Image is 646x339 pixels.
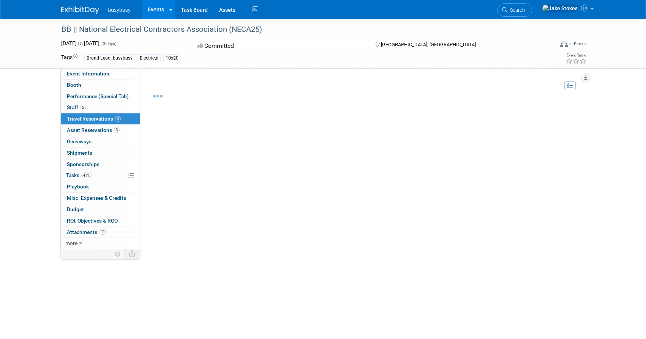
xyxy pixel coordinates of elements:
span: more [65,240,77,246]
span: [DATE] [DATE] [61,40,100,46]
span: Giveaways [67,138,92,144]
span: busybusy [108,7,131,13]
span: Booth [67,82,90,88]
a: Misc. Expenses & Credits [61,193,140,204]
span: Sponsorships [67,161,100,167]
img: loading... [153,95,163,97]
span: Asset Reservations [67,127,120,133]
img: Jake Stokes [542,4,578,13]
div: Event Rating [566,53,586,57]
a: Travel Reservations4 [61,113,140,124]
a: Tasks41% [61,170,140,181]
td: Toggle Event Tabs [124,249,140,259]
a: Asset Reservations3 [61,125,140,136]
a: Booth [61,80,140,91]
span: Budget [67,206,84,212]
img: Format-Inperson.png [560,41,568,47]
span: Shipments [67,150,92,156]
span: Tasks [66,172,92,178]
a: Attachments11 [61,227,140,238]
span: [GEOGRAPHIC_DATA], [GEOGRAPHIC_DATA] [381,42,476,47]
a: Giveaways [61,136,140,147]
span: 3 [114,127,120,133]
span: Performance (Special Tab) [67,93,129,99]
span: Search [507,7,525,13]
div: Committed [195,39,363,53]
span: Misc. Expenses & Credits [67,195,126,201]
a: Sponsorships [61,159,140,170]
a: Performance (Special Tab) [61,91,140,102]
td: Personalize Event Tab Strip [111,249,125,259]
span: (3 days) [101,41,117,46]
a: Budget [61,204,140,215]
div: Electrical [137,54,161,62]
a: Search [497,3,532,17]
a: Shipments [61,148,140,159]
div: 10x20 [163,54,181,62]
a: more [61,238,140,249]
span: Attachments [67,229,107,235]
span: Event Information [67,71,109,77]
span: Playbook [67,184,89,190]
div: Event Format [509,39,587,51]
span: 41% [81,173,92,178]
div: Brand Lead: busybusy [84,54,135,62]
span: 4 [115,116,121,122]
i: Booth reservation complete [85,83,88,87]
span: Travel Reservations [67,116,121,122]
div: In-Person [569,41,587,47]
td: Tags [61,53,77,62]
span: 11 [99,229,107,235]
span: Staff [67,104,86,110]
a: Event Information [61,68,140,79]
span: ROI, Objectives & ROO [67,218,118,224]
span: 5 [80,105,86,110]
a: Playbook [61,181,140,192]
img: ExhibitDay [61,6,99,14]
a: Staff5 [61,102,140,113]
div: BB || National Electrical Contractors Association (NECA25) [59,23,542,36]
a: ROI, Objectives & ROO [61,215,140,226]
span: to [77,40,84,46]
